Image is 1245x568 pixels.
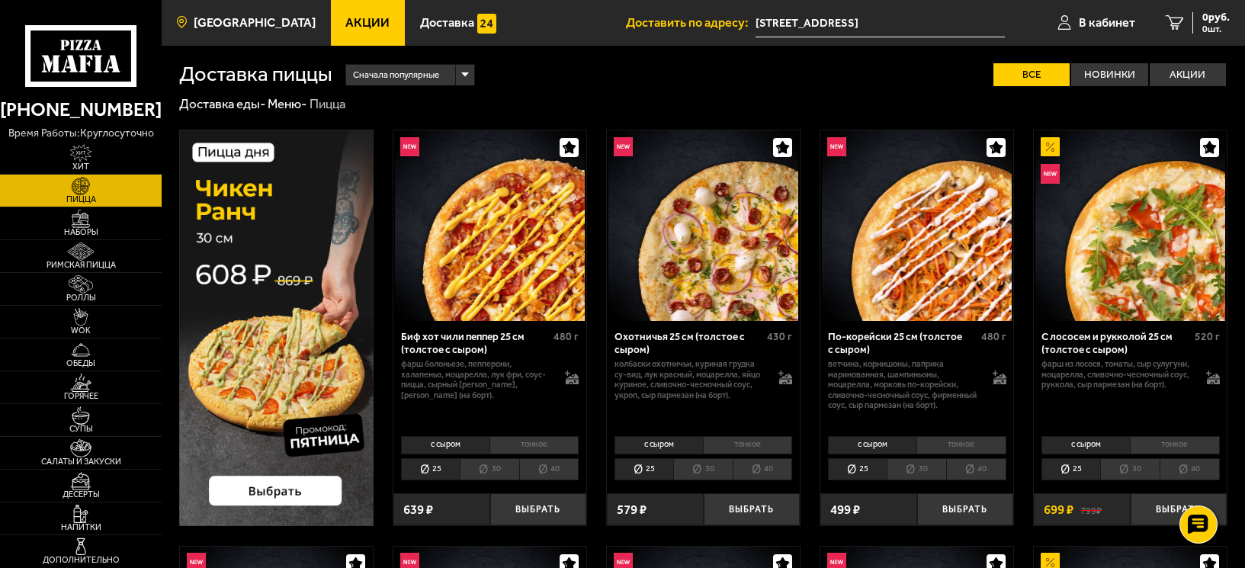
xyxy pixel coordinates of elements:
[1100,458,1160,480] li: 30
[673,458,733,480] li: 30
[830,503,860,516] span: 499 ₽
[1160,458,1220,480] li: 40
[401,330,550,355] div: Биф хот чили пеппер 25 см (толстое с сыром)
[353,63,439,87] span: Сначала популярные
[395,130,585,320] img: Биф хот чили пеппер 25 см (толстое с сыром)
[756,9,1005,37] input: Ваш адрес доставки
[1041,458,1101,480] li: 25
[1131,493,1227,525] button: Выбрать
[1080,503,1102,516] s: 799 ₽
[460,458,519,480] li: 30
[767,330,792,343] span: 430 г
[828,458,887,480] li: 25
[519,458,579,480] li: 40
[703,436,792,454] li: тонкое
[179,64,332,85] h1: Доставка пиццы
[194,17,316,29] span: [GEOGRAPHIC_DATA]
[490,493,586,525] button: Выбрать
[614,330,764,355] div: Охотничья 25 см (толстое с сыром)
[1150,63,1226,86] label: Акции
[981,330,1006,343] span: 480 г
[489,436,579,454] li: тонкое
[917,493,1013,525] button: Выбрать
[1202,12,1230,23] span: 0 руб.
[1034,130,1227,320] a: АкционныйНовинкаС лососем и рукколой 25 см (толстое с сыром)
[828,436,916,454] li: с сыром
[1041,359,1193,390] p: фарш из лосося, томаты, сыр сулугуни, моцарелла, сливочно-чесночный соус, руккола, сыр пармезан (...
[268,96,306,111] a: Меню-
[1071,63,1147,86] label: Новинки
[946,458,1006,480] li: 40
[827,137,847,157] img: Новинка
[617,503,647,516] span: 579 ₽
[400,137,420,157] img: Новинка
[1202,24,1230,34] span: 0 шт.
[828,359,980,411] p: ветчина, корнишоны, паприка маринованная, шампиньоны, моцарелла, морковь по-корейски, сливочно-че...
[401,359,553,400] p: фарш болоньезе, пепперони, халапеньо, моцарелла, лук фри, соус-пицца, сырный [PERSON_NAME], [PERS...
[626,17,756,29] span: Доставить по адресу:
[393,130,586,320] a: НовинкаБиф хот чили пеппер 25 см (толстое с сыром)
[887,458,946,480] li: 30
[554,330,579,343] span: 480 г
[1035,130,1225,320] img: С лососем и рукколой 25 см (толстое с сыром)
[614,436,703,454] li: с сыром
[1195,330,1220,343] span: 520 г
[614,458,674,480] li: 25
[993,63,1070,86] label: Все
[916,436,1006,454] li: тонкое
[401,436,489,454] li: с сыром
[820,130,1013,320] a: НовинкаПо-корейски 25 см (толстое с сыром)
[1041,164,1060,184] img: Новинка
[345,17,390,29] span: Акции
[420,17,474,29] span: Доставка
[1041,137,1060,157] img: Акционный
[828,330,977,355] div: По-корейски 25 см (толстое с сыром)
[403,503,433,516] span: 639 ₽
[1130,436,1219,454] li: тонкое
[1041,436,1130,454] li: с сыром
[733,458,793,480] li: 40
[822,130,1012,320] img: По-корейски 25 см (толстое с сыром)
[614,359,766,400] p: колбаски охотничьи, куриная грудка су-вид, лук красный, моцарелла, яйцо куриное, сливочно-чесночн...
[1079,17,1135,29] span: В кабинет
[1041,330,1191,355] div: С лососем и рукколой 25 см (толстое с сыром)
[401,458,460,480] li: 25
[607,130,800,320] a: НовинкаОхотничья 25 см (толстое с сыром)
[704,493,800,525] button: Выбрать
[1044,503,1073,516] span: 699 ₽
[477,14,497,34] img: 15daf4d41897b9f0e9f617042186c801.svg
[179,96,265,111] a: Доставка еды-
[614,137,634,157] img: Новинка
[310,95,345,112] div: Пицца
[608,130,798,320] img: Охотничья 25 см (толстое с сыром)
